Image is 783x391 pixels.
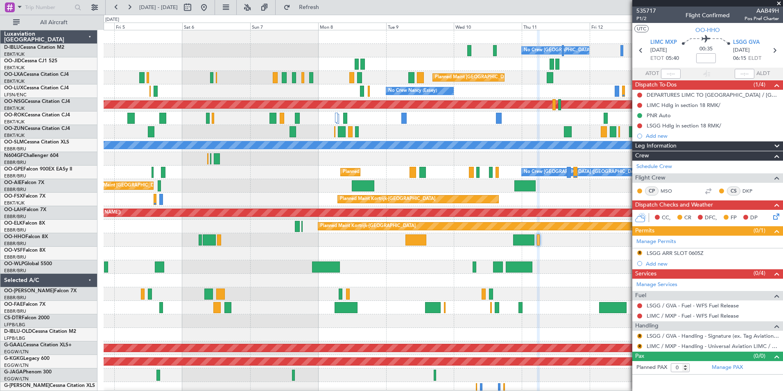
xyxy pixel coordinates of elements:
a: EBKT/KJK [4,51,25,57]
a: EBBR/BRU [4,268,26,274]
div: LSGG Hdlg in section 18 RMK/ [647,122,721,129]
a: LIMC / MXP - Handling - Universal Aviation LIMC / MXP [647,343,779,350]
div: Fri 5 [114,23,182,30]
div: Flight Confirmed [686,11,730,20]
span: P1/2 [636,15,656,22]
div: No Crew [GEOGRAPHIC_DATA] ([GEOGRAPHIC_DATA] National) [524,44,661,57]
span: OO-FSX [4,194,23,199]
div: [DATE] [105,16,119,23]
span: OO-LXA [4,72,23,77]
span: 00:35 [699,45,713,53]
span: Refresh [292,5,326,10]
a: LFPB/LBG [4,335,25,341]
a: EBBR/BRU [4,227,26,233]
div: Planned Maint Kortrijk-[GEOGRAPHIC_DATA] [320,220,416,232]
a: EBKT/KJK [4,78,25,84]
div: PNR Auto [647,112,671,119]
a: EBKT/KJK [4,132,25,139]
span: FP [731,214,737,222]
a: MSO [661,187,679,195]
span: OO-HHO [4,234,25,239]
a: Manage Services [636,281,677,289]
span: D-IBLU [4,45,20,50]
span: OO-[PERSON_NAME] [4,289,54,293]
span: G-GAAL [4,343,23,348]
span: Crew [635,151,649,161]
a: OO-GPEFalcon 900EX EASy II [4,167,72,172]
span: (1/4) [754,80,765,89]
span: Dispatch Checks and Weather [635,200,713,210]
a: LFSN/ENC [4,92,27,98]
span: ELDT [748,55,761,63]
a: G-[PERSON_NAME]Cessna Citation XLS [4,383,95,388]
a: OO-NSGCessna Citation CJ4 [4,99,70,104]
span: Pos Pref Charter [745,15,779,22]
div: LIMC Hdlg in section 18 RMK/ [647,102,720,109]
div: Sat 6 [182,23,250,30]
a: EBBR/BRU [4,214,26,220]
div: Wed 10 [454,23,522,30]
div: Add new [646,132,779,139]
a: OO-[PERSON_NAME]Falcon 7X [4,289,77,293]
button: Refresh [280,1,329,14]
a: EBBR/BRU [4,308,26,314]
a: N604GFChallenger 604 [4,153,59,158]
span: G-JAGA [4,370,23,375]
span: ALDT [756,70,770,78]
a: G-KGKGLegacy 600 [4,356,50,361]
span: G-[PERSON_NAME] [4,383,50,388]
button: All Aircraft [9,16,89,29]
span: OO-ZUN [4,126,25,131]
span: Pax [635,352,644,361]
span: OO-NSG [4,99,25,104]
span: CC, [662,214,671,222]
a: EBKT/KJK [4,105,25,111]
div: Add new [646,260,779,267]
a: LFPB/LBG [4,322,25,328]
span: Flight Crew [635,173,665,183]
span: [DATE] - [DATE] [139,4,178,11]
div: CS [727,186,740,195]
span: OO-LUX [4,86,23,91]
span: [DATE] [650,46,667,55]
span: CR [684,214,691,222]
span: Leg Information [635,141,677,151]
span: CS-DTR [4,316,22,321]
span: OO-HHO [695,26,720,34]
a: D-IBLUCessna Citation M2 [4,45,64,50]
span: (0/1) [754,226,765,235]
div: Planned Maint Kortrijk-[GEOGRAPHIC_DATA] [340,193,435,205]
span: OO-JID [4,59,21,64]
a: OO-ELKFalcon 8X [4,221,45,226]
a: EBKT/KJK [4,65,25,71]
button: R [637,334,642,339]
a: D-IBLU-OLDCessna Citation M2 [4,329,76,334]
input: --:-- [661,69,681,79]
a: EGGW/LTN [4,376,29,382]
span: ATOT [645,70,659,78]
span: OO-WLP [4,261,24,266]
a: LSGG / GVA - Fuel - WFS Fuel Release [647,302,739,309]
span: 05:40 [666,55,679,63]
span: Permits [635,226,654,236]
a: OO-HHOFalcon 8X [4,234,48,239]
span: Fuel [635,291,646,300]
a: G-GAALCessna Citation XLS+ [4,343,72,348]
a: OO-WLPGlobal 5500 [4,261,52,266]
div: No Crew [GEOGRAPHIC_DATA] ([GEOGRAPHIC_DATA] National) [524,166,661,178]
a: LIMC / MXP - Fuel - WFS Fuel Release [647,312,739,319]
a: EBBR/BRU [4,186,26,193]
a: OO-LXACessna Citation CJ4 [4,72,69,77]
span: Handling [635,321,659,331]
span: N604GF [4,153,23,158]
a: EBBR/BRU [4,295,26,301]
div: Planned Maint [GEOGRAPHIC_DATA] ([GEOGRAPHIC_DATA] National) [343,166,491,178]
div: Sun 7 [250,23,318,30]
span: OO-SLM [4,140,24,145]
a: OO-ROKCessna Citation CJ4 [4,113,70,118]
button: UTC [634,25,649,32]
input: Trip Number [25,1,72,14]
button: R [637,344,642,349]
div: Fri 12 [590,23,658,30]
a: EBKT/KJK [4,119,25,125]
